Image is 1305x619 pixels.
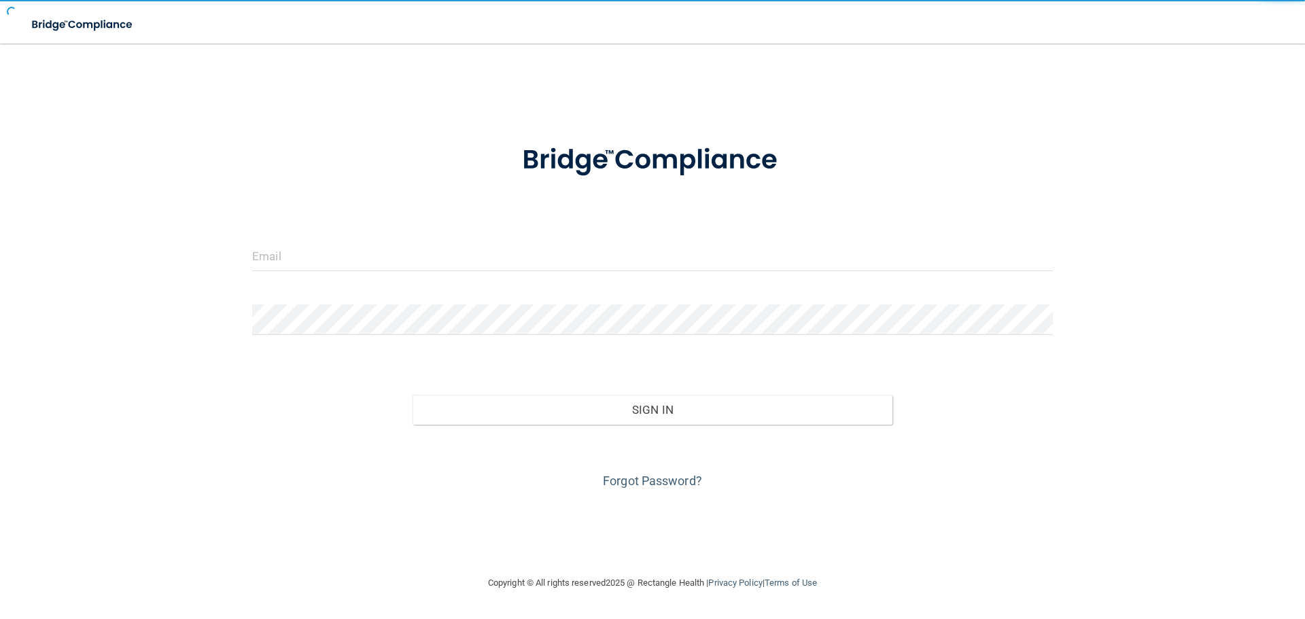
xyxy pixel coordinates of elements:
div: Copyright © All rights reserved 2025 @ Rectangle Health | | [404,561,901,605]
img: bridge_compliance_login_screen.278c3ca4.svg [494,125,811,196]
img: bridge_compliance_login_screen.278c3ca4.svg [20,11,145,39]
input: Email [252,241,1053,271]
a: Forgot Password? [603,474,702,488]
a: Terms of Use [765,578,817,588]
a: Privacy Policy [708,578,762,588]
button: Sign In [413,395,893,425]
